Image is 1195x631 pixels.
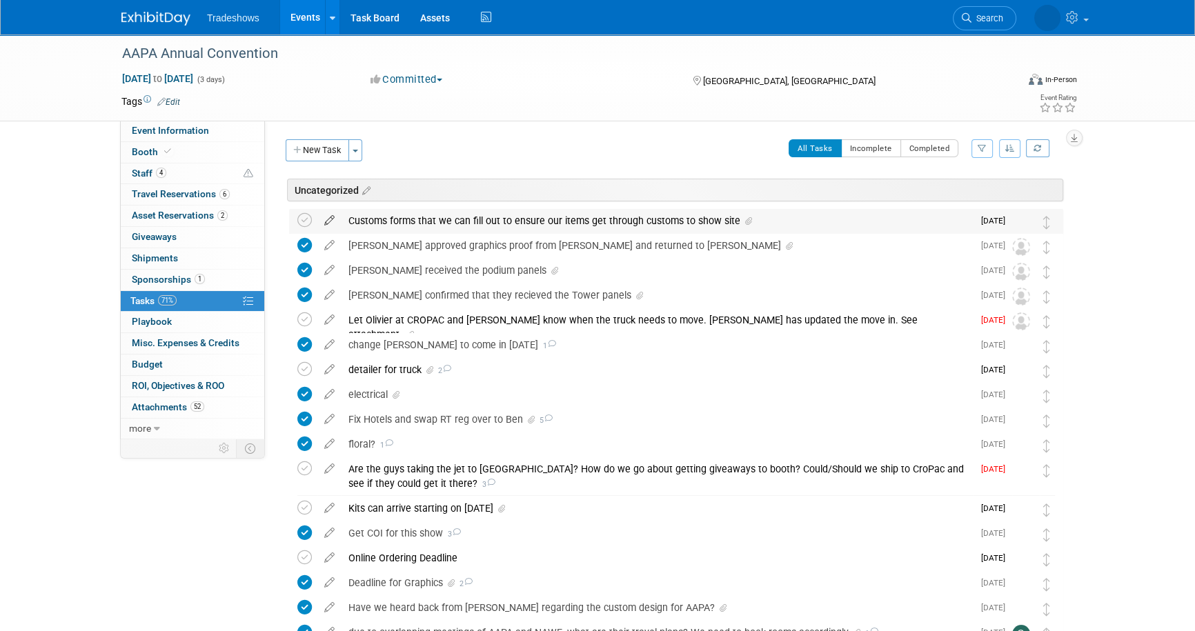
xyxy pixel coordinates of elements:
[981,503,1012,513] span: [DATE]
[981,414,1012,424] span: [DATE]
[477,480,495,489] span: 3
[317,264,342,277] a: edit
[1012,550,1030,568] img: Matlyn Lowrey
[981,340,1012,350] span: [DATE]
[158,295,177,306] span: 71%
[132,231,177,242] span: Giveaways
[1012,387,1030,405] img: Kay Reynolds
[132,380,224,391] span: ROI, Objectives & ROO
[132,337,239,348] span: Misc. Expenses & Credits
[342,546,973,570] div: Online Ordering Deadline
[1012,337,1030,355] img: Matlyn Lowrey
[196,75,225,84] span: (3 days)
[1012,213,1030,231] img: Matlyn Lowrey
[1043,503,1050,517] i: Move task
[195,274,205,284] span: 1
[1043,464,1050,477] i: Move task
[121,248,264,269] a: Shipments
[342,571,973,594] div: Deadline for Graphics
[164,148,171,155] i: Booth reservation complete
[1034,5,1060,31] img: Kay Reynolds
[1026,139,1049,157] a: Refresh
[981,315,1012,325] span: [DATE]
[1043,603,1050,616] i: Move task
[237,439,265,457] td: Toggle Event Tabs
[156,168,166,178] span: 4
[132,168,166,179] span: Staff
[317,214,342,227] a: edit
[1012,575,1030,593] img: Kay Reynolds
[1012,600,1030,618] img: Kay Reynolds
[342,358,973,381] div: detailer for truck
[342,383,973,406] div: electrical
[375,441,393,450] span: 1
[121,184,264,205] a: Travel Reservations6
[121,72,194,85] span: [DATE] [DATE]
[132,125,209,136] span: Event Information
[342,209,973,232] div: Customs forms that we can fill out to ensure our items get through customs to show site
[981,290,1012,300] span: [DATE]
[981,241,1012,250] span: [DATE]
[1012,362,1030,380] img: Matlyn Lowrey
[1043,315,1050,328] i: Move task
[190,401,204,412] span: 52
[537,416,553,425] span: 5
[317,413,342,425] a: edit
[342,457,973,495] div: Are the guys taking the jet to [GEOGRAPHIC_DATA]? How do we go about getting giveaways to booth? ...
[317,463,342,475] a: edit
[1043,390,1050,403] i: Move task
[132,316,172,327] span: Playbook
[981,390,1012,399] span: [DATE]
[342,521,973,545] div: Get COI for this show
[121,333,264,354] a: Misc. Expenses & Credits
[157,97,180,107] a: Edit
[1012,437,1030,454] img: Matlyn Lowrey
[1043,290,1050,303] i: Move task
[981,578,1012,588] span: [DATE]
[317,601,342,614] a: edit
[538,341,556,350] span: 1
[1043,365,1050,378] i: Move task
[935,72,1077,92] div: Event Format
[121,142,264,163] a: Booth
[1043,241,1050,254] i: Move task
[1029,74,1043,85] img: Format-Inperson.png
[121,94,180,108] td: Tags
[317,363,342,376] a: edit
[981,603,1012,612] span: [DATE]
[981,528,1012,538] span: [DATE]
[121,206,264,226] a: Asset Reservations2
[1012,312,1030,330] img: Unassigned
[317,239,342,252] a: edit
[121,121,264,141] a: Event Information
[342,596,973,619] div: Have we heard back from [PERSON_NAME] regarding the custom design for AAPA?
[244,168,253,180] span: Potential Scheduling Conflict -- at least one attendee is tagged in another overlapping event.
[130,295,177,306] span: Tasks
[1043,266,1050,279] i: Move task
[1012,263,1030,281] img: Unassigned
[981,266,1012,275] span: [DATE]
[1043,340,1050,353] i: Move task
[953,6,1016,30] a: Search
[1039,94,1076,101] div: Event Rating
[121,376,264,397] a: ROI, Objectives & ROO
[132,210,228,221] span: Asset Reservations
[1045,74,1077,85] div: In-Person
[121,227,264,248] a: Giveaways
[219,189,230,199] span: 6
[286,139,349,161] button: New Task
[132,252,178,263] span: Shipments
[287,179,1063,201] div: Uncategorized
[1012,501,1030,519] img: Matlyn Lowrey
[132,359,163,370] span: Budget
[1043,216,1050,229] i: Move task
[121,163,264,184] a: Staff4
[317,314,342,326] a: edit
[900,139,959,157] button: Completed
[121,12,190,26] img: ExhibitDay
[132,401,204,412] span: Attachments
[317,438,342,450] a: edit
[207,12,259,23] span: Tradeshows
[121,354,264,375] a: Budget
[981,216,1012,226] span: [DATE]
